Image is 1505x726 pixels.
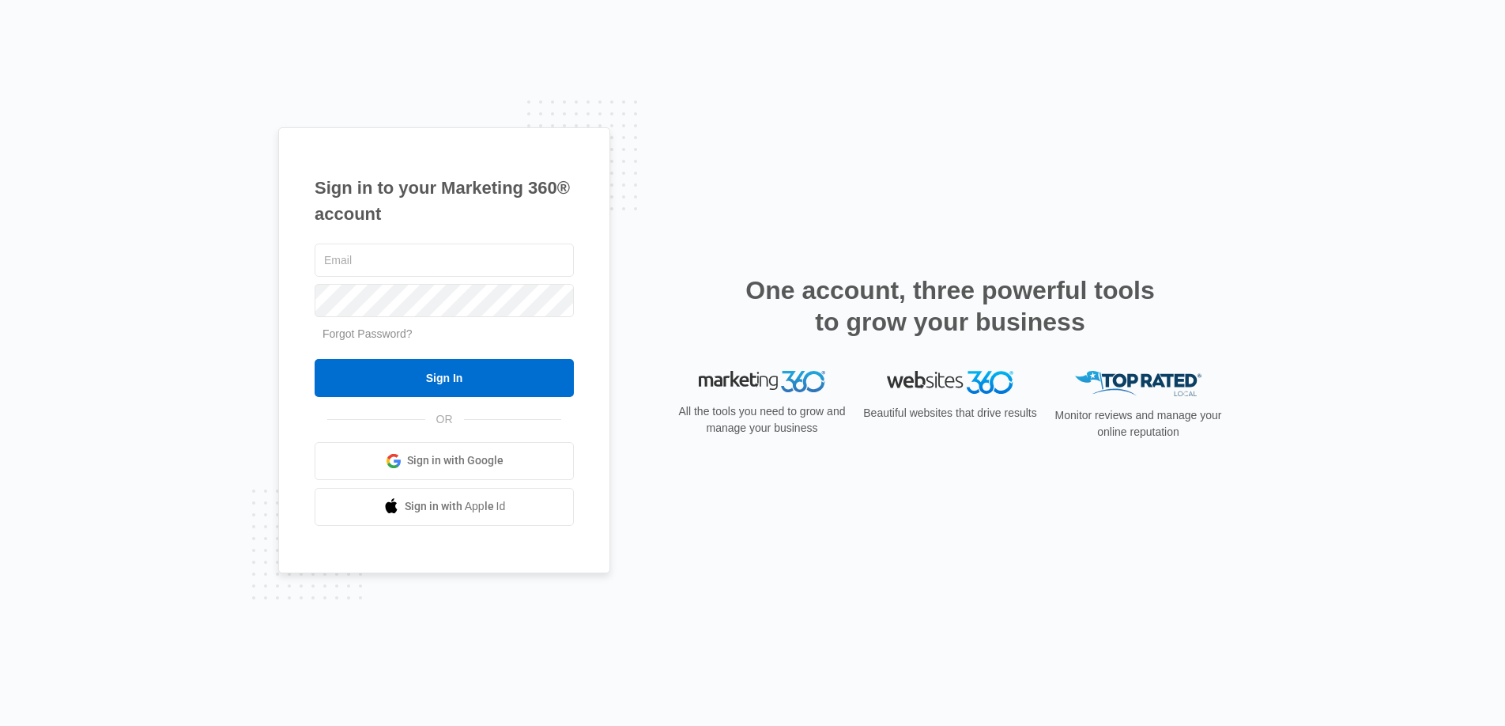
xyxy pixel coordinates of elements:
[887,371,1013,394] img: Websites 360
[315,488,574,526] a: Sign in with Apple Id
[673,403,851,437] p: All the tools you need to grow and manage your business
[315,175,574,227] h1: Sign in to your Marketing 360® account
[322,327,413,340] a: Forgot Password?
[315,244,574,277] input: Email
[405,498,506,515] span: Sign in with Apple Id
[862,405,1039,422] p: Beautiful websites that drive results
[315,359,574,397] input: Sign In
[741,274,1160,338] h2: One account, three powerful tools to grow your business
[425,411,464,428] span: OR
[699,371,825,393] img: Marketing 360
[1075,371,1201,397] img: Top Rated Local
[407,452,504,469] span: Sign in with Google
[1050,407,1227,441] p: Monitor reviews and manage your online reputation
[315,442,574,480] a: Sign in with Google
